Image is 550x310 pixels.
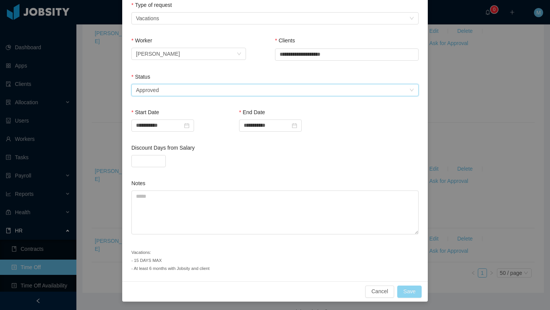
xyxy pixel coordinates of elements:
[132,155,165,167] input: Discount Days from Salary
[239,109,265,115] label: End Date
[136,84,159,96] div: Approved
[131,2,172,8] label: Type of request
[131,250,210,271] small: Vacations: - 15 DAYS MAX - At least 6 months with Jobsity and client
[131,145,195,151] label: Discount Days from Salary
[136,13,159,24] div: Vacations
[184,123,189,128] i: icon: calendar
[131,74,150,80] label: Status
[131,109,159,115] label: Start Date
[365,286,394,298] button: Cancel
[131,180,146,186] label: Notes
[131,191,419,234] textarea: Notes
[136,48,180,60] div: Louis Cailleux
[292,123,297,128] i: icon: calendar
[275,37,295,44] label: Clients
[397,286,422,298] button: Save
[131,37,152,44] label: Worker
